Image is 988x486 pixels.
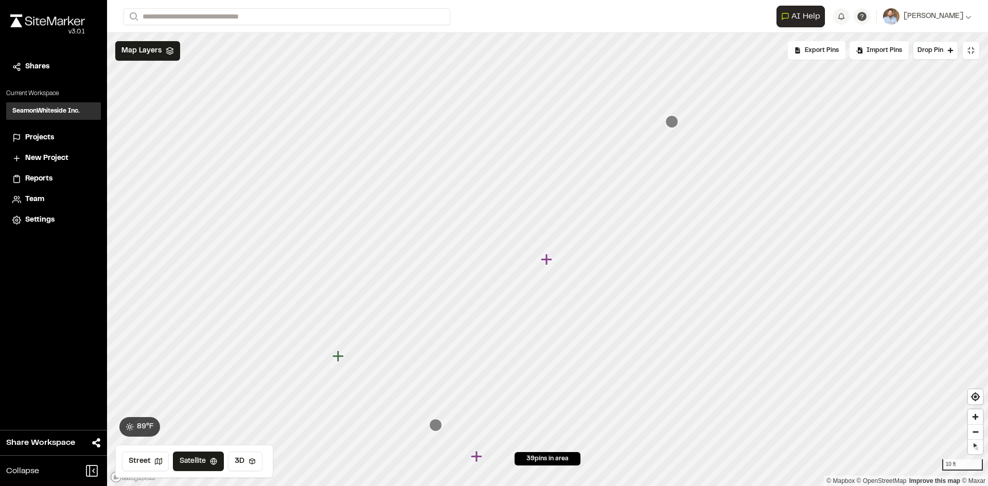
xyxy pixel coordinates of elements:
div: Import Pins into your project [850,41,909,60]
p: Current Workspace [6,89,101,98]
span: Collapse [6,465,39,477]
span: Drop Pin [918,46,943,55]
span: Settings [25,214,55,226]
button: Search [123,8,142,25]
div: Map marker [541,253,554,266]
a: Map feedback [909,477,960,484]
span: Export Pins [805,46,839,55]
span: [PERSON_NAME] [904,11,963,22]
a: Mapbox [826,477,855,484]
span: Map Layers [121,45,162,57]
div: Oh geez...please don't... [10,27,85,37]
button: Zoom out [968,424,983,439]
button: Zoom in [968,409,983,424]
a: Reports [12,173,95,185]
a: Settings [12,214,95,226]
span: Share Workspace [6,437,75,449]
span: Team [25,194,44,205]
div: Map marker [429,419,443,432]
a: New Project [12,153,95,164]
a: Maxar [962,477,985,484]
a: Shares [12,61,95,73]
span: Zoom out [968,425,983,439]
span: AI Help [791,10,820,23]
span: New Project [25,153,68,164]
button: 89°F [119,417,160,437]
span: Reset bearing to north [965,437,985,457]
canvas: Map [107,33,988,486]
span: Projects [25,132,54,143]
span: Shares [25,61,49,73]
button: 3D [228,452,262,471]
img: User [883,8,899,25]
span: Reports [25,173,52,185]
div: Map marker [665,115,679,129]
img: rebrand.png [10,14,85,27]
span: 39 pins in area [526,454,569,463]
h3: SeamonWhiteside Inc. [12,106,80,116]
div: Map marker [471,450,484,463]
button: Street [122,452,169,471]
a: Team [12,194,95,205]
span: 89 ° F [137,421,154,433]
div: No pins available to export [788,41,845,60]
button: [PERSON_NAME] [883,8,972,25]
a: Mapbox logo [110,471,155,483]
div: Open AI Assistant [777,6,829,27]
div: Map marker [332,350,346,363]
button: Open AI Assistant [777,6,825,27]
a: Projects [12,132,95,143]
div: 10 ft [942,459,983,471]
button: Satellite [173,452,224,471]
button: Find my location [968,389,983,404]
button: Reset bearing to north [968,439,983,454]
a: OpenStreetMap [857,477,907,484]
span: Import Pins [867,46,902,55]
button: Drop Pin [913,41,958,60]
